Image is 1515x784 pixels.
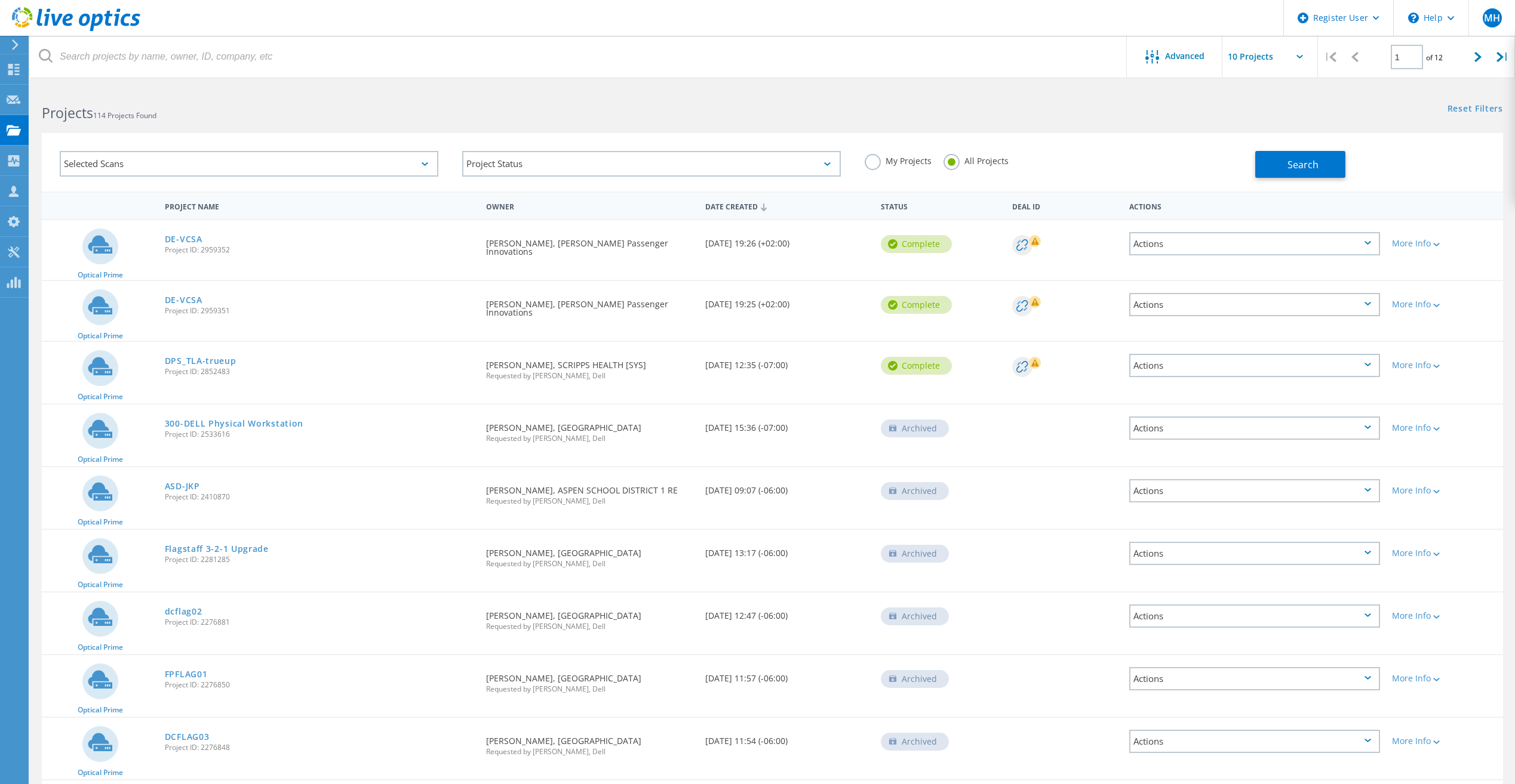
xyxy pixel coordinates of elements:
[165,670,208,678] a: FPFLAG01
[480,405,699,454] div: [PERSON_NAME], [GEOGRAPHIC_DATA]
[78,706,123,714] span: Optical Prime
[699,220,875,260] div: [DATE] 19:26 (+02:00)
[165,607,202,616] a: dcflag02
[165,493,474,501] span: Project ID: 2410870
[1426,53,1443,63] span: of 12
[699,592,875,632] div: [DATE] 12:47 (-06:00)
[699,195,875,217] div: Date Created
[486,498,693,505] span: Requested by [PERSON_NAME], Dell
[1129,416,1380,440] div: Actions
[462,151,841,177] div: Project Status
[699,405,875,444] div: [DATE] 15:36 (-07:00)
[480,281,699,329] div: [PERSON_NAME], [PERSON_NAME] Passenger Innovations
[1287,158,1319,171] span: Search
[1392,300,1497,308] div: More Info
[875,195,1006,217] div: Status
[480,718,699,767] div: [PERSON_NAME], [GEOGRAPHIC_DATA]
[480,530,699,579] div: [PERSON_NAME], [GEOGRAPHIC_DATA]
[1318,36,1342,78] div: |
[165,619,474,626] span: Project ID: 2276881
[1448,104,1503,115] a: Reset Filters
[1129,542,1380,565] div: Actions
[486,623,693,630] span: Requested by [PERSON_NAME], Dell
[881,357,952,375] div: Complete
[480,592,699,642] div: [PERSON_NAME], [GEOGRAPHIC_DATA]
[699,530,875,569] div: [DATE] 13:17 (-06:00)
[480,655,699,705] div: [PERSON_NAME], [GEOGRAPHIC_DATA]
[881,607,949,625] div: Archived
[165,235,202,243] a: DE-VCSA
[1392,239,1497,248] div: More Info
[944,154,1009,165] label: All Projects
[1392,549,1497,557] div: More Info
[699,655,875,695] div: [DATE] 11:57 (-06:00)
[1129,479,1380,502] div: Actions
[699,342,875,381] div: [DATE] 12:35 (-07:00)
[486,372,693,379] span: Requested by [PERSON_NAME], Dell
[1392,674,1497,683] div: More Info
[1129,667,1380,690] div: Actions
[881,545,949,563] div: Archived
[1006,195,1123,217] div: Deal Id
[165,482,200,490] a: ASD-JKP
[486,435,693,442] span: Requested by [PERSON_NAME], Dell
[1408,13,1419,23] svg: \n
[1129,354,1380,377] div: Actions
[78,393,123,400] span: Optical Prime
[165,357,236,365] a: DPS_TLA-trueup
[1484,13,1500,23] span: MH
[165,431,474,438] span: Project ID: 2533616
[480,467,699,517] div: [PERSON_NAME], ASPEN SCHOOL DISTRICT 1 RE
[1392,361,1497,369] div: More Info
[486,748,693,755] span: Requested by [PERSON_NAME], Dell
[1165,52,1204,60] span: Advanced
[1392,424,1497,432] div: More Info
[881,670,949,688] div: Archived
[1129,293,1380,316] div: Actions
[1392,486,1497,495] div: More Info
[78,769,123,776] span: Optical Prime
[699,281,875,320] div: [DATE] 19:25 (+02:00)
[881,235,952,253] div: Complete
[480,220,699,268] div: [PERSON_NAME], [PERSON_NAME] Passenger Innovations
[1129,604,1380,628] div: Actions
[699,467,875,507] div: [DATE] 09:07 (-06:00)
[165,556,474,563] span: Project ID: 2281285
[60,151,438,177] div: Selected Scans
[12,25,140,33] a: Live Optics Dashboard
[78,332,123,339] span: Optical Prime
[78,456,123,463] span: Optical Prime
[699,718,875,757] div: [DATE] 11:54 (-06:00)
[165,733,210,741] a: DCFLAG03
[165,368,474,375] span: Project ID: 2852483
[93,110,156,121] span: 114 Projects Found
[165,296,202,304] a: DE-VCSA
[1129,232,1380,255] div: Actions
[1255,151,1345,178] button: Search
[1491,36,1515,78] div: |
[1392,612,1497,620] div: More Info
[165,744,474,751] span: Project ID: 2276848
[165,246,474,254] span: Project ID: 2959352
[881,419,949,437] div: Archived
[881,733,949,751] div: Archived
[480,342,699,391] div: [PERSON_NAME], SCRIPPS HEALTH [SYS]
[78,581,123,588] span: Optical Prime
[1123,195,1386,217] div: Actions
[30,36,1127,78] input: Search projects by name, owner, ID, company, etc
[165,681,474,689] span: Project ID: 2276850
[881,482,949,500] div: Archived
[881,296,952,314] div: Complete
[480,195,699,217] div: Owner
[159,195,480,217] div: Project Name
[865,154,932,165] label: My Projects
[78,271,123,279] span: Optical Prime
[78,644,123,651] span: Optical Prime
[486,686,693,693] span: Requested by [PERSON_NAME], Dell
[1392,737,1497,745] div: More Info
[165,307,474,314] span: Project ID: 2959351
[486,560,693,567] span: Requested by [PERSON_NAME], Dell
[165,419,303,428] a: 300-DELL Physical Workstation
[78,518,123,526] span: Optical Prime
[1129,730,1380,753] div: Actions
